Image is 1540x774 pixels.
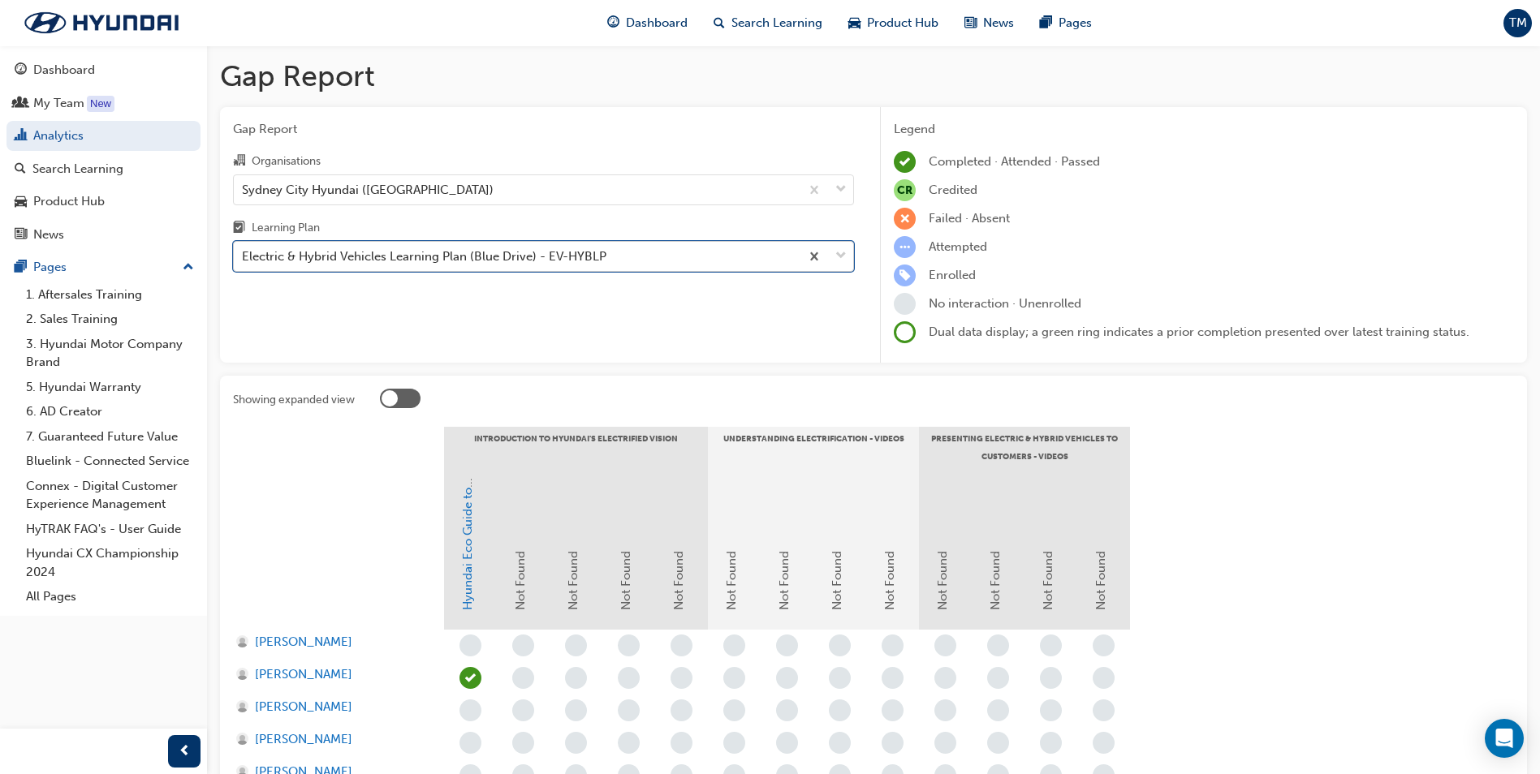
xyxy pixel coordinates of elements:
span: Dual data display; a green ring indicates a prior completion presented over latest training status. [929,325,1469,339]
div: Organisations [252,153,321,170]
span: learningRecordVerb_NONE-icon [776,732,798,754]
span: Completed · Attended · Passed [929,154,1100,169]
span: [PERSON_NAME] [255,730,352,749]
span: Not Found [671,551,686,610]
span: learningRecordVerb_NONE-icon [512,732,534,754]
a: Search Learning [6,154,201,184]
span: learningRecordVerb_NONE-icon [1093,667,1115,689]
span: learningRecordVerb_ENROLL-icon [894,264,916,286]
a: News [6,220,201,250]
a: 5. Hyundai Warranty [19,375,201,400]
div: Open Intercom Messenger [1485,719,1524,758]
span: learningRecordVerb_NONE-icon [671,634,692,656]
a: Hyundai CX Championship 2024 [19,541,201,584]
span: down-icon [835,179,847,200]
span: Not Found [1041,551,1055,610]
span: Failed · Absent [929,211,1010,226]
a: pages-iconPages [1027,6,1105,40]
span: learningRecordVerb_NONE-icon [1040,634,1062,656]
span: learningRecordVerb_NONE-icon [776,667,798,689]
span: learningRecordVerb_NONE-icon [776,699,798,721]
div: News [33,226,64,244]
a: [PERSON_NAME] [236,633,429,651]
span: [PERSON_NAME] [255,633,352,651]
div: Search Learning [32,160,123,178]
span: Pages [1059,14,1092,32]
span: Not Found [513,551,528,610]
span: learningRecordVerb_NONE-icon [618,634,640,656]
span: learningRecordVerb_ATTEMPT-icon [894,236,916,258]
span: learningRecordVerb_NONE-icon [829,667,851,689]
span: learningRecordVerb_NONE-icon [671,667,692,689]
span: Gap Report [233,120,854,139]
span: learningRecordVerb_NONE-icon [723,634,745,656]
span: learningRecordVerb_NONE-icon [459,732,481,754]
div: Electric & Hybrid Vehicles Learning Plan (Blue Drive) - EV-HYBLP [242,247,606,266]
div: Dashboard [33,61,95,80]
span: prev-icon [179,742,191,762]
span: pages-icon [1040,13,1052,33]
span: learningRecordVerb_NONE-icon [565,732,587,754]
a: 1. Aftersales Training [19,282,201,307]
a: 2. Sales Training [19,307,201,332]
span: guage-icon [607,13,619,33]
span: TM [1509,14,1527,32]
span: Not Found [777,551,792,610]
button: DashboardMy TeamAnalyticsSearch LearningProduct HubNews [6,52,201,252]
span: chart-icon [15,129,27,144]
span: News [983,14,1014,32]
a: Dashboard [6,55,201,85]
span: learningRecordVerb_NONE-icon [1040,732,1062,754]
span: Not Found [882,551,897,610]
span: Not Found [566,551,580,610]
a: [PERSON_NAME] [236,665,429,684]
a: car-iconProduct Hub [835,6,951,40]
span: learningRecordVerb_NONE-icon [829,699,851,721]
div: Legend [894,120,1514,139]
span: learningRecordVerb_NONE-icon [934,667,956,689]
span: learningRecordVerb_NONE-icon [565,667,587,689]
a: My Team [6,88,201,118]
span: learningRecordVerb_NONE-icon [1093,634,1115,656]
span: Credited [929,183,977,197]
span: guage-icon [15,63,27,78]
span: Not Found [988,551,1003,610]
div: Tooltip anchor [87,96,114,112]
div: Showing expanded view [233,392,355,408]
span: learningRecordVerb_NONE-icon [723,732,745,754]
span: learningRecordVerb_NONE-icon [882,732,904,754]
button: Pages [6,252,201,282]
span: No interaction · Unenrolled [929,296,1081,311]
span: Product Hub [867,14,938,32]
div: Sydney City Hyundai ([GEOGRAPHIC_DATA]) [242,180,494,199]
span: learningRecordVerb_NONE-icon [618,667,640,689]
span: learningRecordVerb_NONE-icon [723,699,745,721]
span: people-icon [15,97,27,111]
span: learningRecordVerb_NONE-icon [459,634,481,656]
a: search-iconSearch Learning [701,6,835,40]
span: learningRecordVerb_NONE-icon [882,667,904,689]
span: down-icon [835,246,847,267]
span: learningRecordVerb_NONE-icon [934,732,956,754]
span: learningRecordVerb_NONE-icon [512,634,534,656]
span: up-icon [183,257,194,278]
span: learningRecordVerb_NONE-icon [671,699,692,721]
div: Product Hub [33,192,105,211]
span: learningRecordVerb_NONE-icon [987,732,1009,754]
a: Product Hub [6,187,201,217]
span: [PERSON_NAME] [255,698,352,716]
a: 7. Guaranteed Future Value [19,424,201,449]
span: learningRecordVerb_NONE-icon [1040,667,1062,689]
a: All Pages [19,584,201,609]
span: search-icon [714,13,725,33]
span: pages-icon [15,260,27,275]
span: learningRecordVerb_NONE-icon [1093,732,1115,754]
span: learningRecordVerb_NONE-icon [618,699,640,721]
a: 6. AD Creator [19,399,201,424]
span: Not Found [724,551,739,610]
span: Not Found [1094,551,1108,610]
div: Presenting Electric & Hybrid Vehicles to Customers - Videos [919,427,1130,467]
span: learningRecordVerb_NONE-icon [723,667,745,689]
span: learningRecordVerb_COMPLETE-icon [894,151,916,173]
span: null-icon [894,179,916,201]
